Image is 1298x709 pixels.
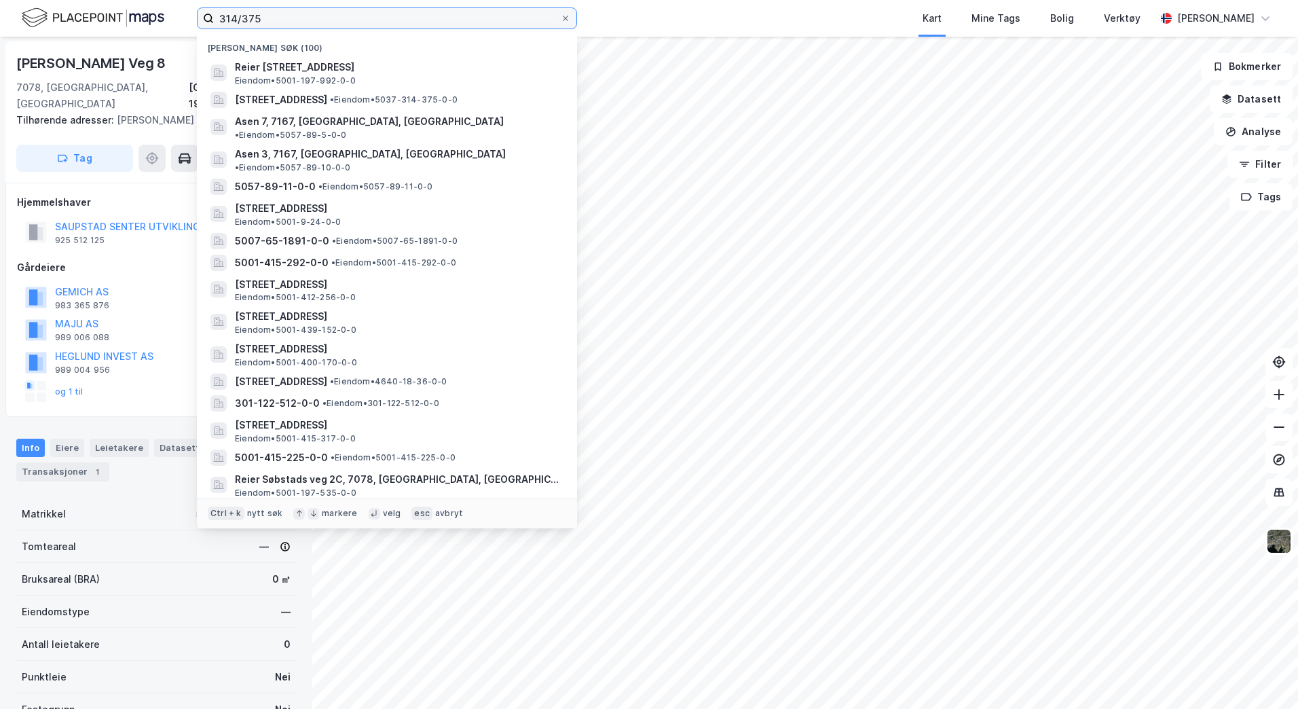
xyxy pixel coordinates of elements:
[235,374,327,390] span: [STREET_ADDRESS]
[1229,183,1293,211] button: Tags
[22,539,76,555] div: Tomteareal
[235,308,561,325] span: [STREET_ADDRESS]
[383,508,401,519] div: velg
[318,181,322,192] span: •
[1177,10,1255,26] div: [PERSON_NAME]
[1210,86,1293,113] button: Datasett
[235,217,341,228] span: Eiendom • 5001-9-24-0-0
[1230,644,1298,709] div: Kontrollprogram for chat
[235,162,239,172] span: •
[275,669,291,685] div: Nei
[330,94,458,105] span: Eiendom • 5037-314-375-0-0
[971,10,1020,26] div: Mine Tags
[235,341,561,357] span: [STREET_ADDRESS]
[22,6,164,30] img: logo.f888ab2527a4732fd821a326f86c7f29.svg
[281,604,291,620] div: —
[17,194,295,211] div: Hjemmelshaver
[22,604,90,620] div: Eiendomstype
[22,669,67,685] div: Punktleie
[235,417,561,433] span: [STREET_ADDRESS]
[16,462,109,481] div: Transaksjoner
[235,450,328,466] span: 5001-415-225-0-0
[235,75,356,86] span: Eiendom • 5001-197-992-0-0
[330,94,334,105] span: •
[50,439,84,456] div: Eiere
[235,471,561,488] span: Reier Søbstads veg 2C, 7078, [GEOGRAPHIC_DATA], [GEOGRAPHIC_DATA]
[235,200,561,217] span: [STREET_ADDRESS]
[331,452,335,462] span: •
[235,162,351,173] span: Eiendom • 5057-89-10-0-0
[90,439,149,456] div: Leietakere
[247,508,283,519] div: nytt søk
[318,181,433,192] span: Eiendom • 5057-89-11-0-0
[16,145,133,172] button: Tag
[330,376,334,386] span: •
[322,398,439,409] span: Eiendom • 301-122-512-0-0
[332,236,458,247] span: Eiendom • 5007-65-1891-0-0
[90,465,104,479] div: 1
[322,398,327,408] span: •
[272,571,291,587] div: 0 ㎡
[235,276,561,293] span: [STREET_ADDRESS]
[235,292,356,303] span: Eiendom • 5001-412-256-0-0
[55,365,110,376] div: 989 004 956
[1050,10,1074,26] div: Bolig
[16,439,45,456] div: Info
[16,79,189,112] div: 7078, [GEOGRAPHIC_DATA], [GEOGRAPHIC_DATA]
[322,508,357,519] div: markere
[235,146,506,162] span: Asen 3, 7167, [GEOGRAPHIC_DATA], [GEOGRAPHIC_DATA]
[16,114,117,126] span: Tilhørende adresser:
[923,10,942,26] div: Kart
[235,59,561,75] span: Reier [STREET_ADDRESS]
[235,395,320,412] span: 301-122-512-0-0
[235,130,239,140] span: •
[331,257,335,268] span: •
[235,92,327,108] span: [STREET_ADDRESS]
[1227,151,1293,178] button: Filter
[235,233,329,249] span: 5007-65-1891-0-0
[411,507,432,520] div: esc
[331,257,456,268] span: Eiendom • 5001-415-292-0-0
[235,130,346,141] span: Eiendom • 5057-89-5-0-0
[55,235,105,246] div: 925 512 125
[16,112,285,128] div: [PERSON_NAME] Veg 2b
[332,236,336,246] span: •
[1104,10,1141,26] div: Verktøy
[235,113,504,130] span: Asen 7, 7167, [GEOGRAPHIC_DATA], [GEOGRAPHIC_DATA]
[235,433,356,444] span: Eiendom • 5001-415-317-0-0
[55,300,109,311] div: 983 365 876
[235,255,329,271] span: 5001-415-292-0-0
[235,325,356,335] span: Eiendom • 5001-439-152-0-0
[196,506,291,522] div: 5001-197-992-0-0
[1230,644,1298,709] iframe: Chat Widget
[330,376,447,387] span: Eiendom • 4640-18-36-0-0
[22,571,100,587] div: Bruksareal (BRA)
[235,488,356,498] span: Eiendom • 5001-197-535-0-0
[22,506,66,522] div: Matrikkel
[16,52,168,74] div: [PERSON_NAME] Veg 8
[235,179,316,195] span: 5057-89-11-0-0
[1266,528,1292,554] img: 9k=
[235,357,357,368] span: Eiendom • 5001-400-170-0-0
[259,539,291,555] div: —
[214,8,560,29] input: Søk på adresse, matrikkel, gårdeiere, leietakere eller personer
[1214,118,1293,145] button: Analyse
[55,332,109,343] div: 989 006 088
[22,636,100,653] div: Antall leietakere
[208,507,244,520] div: Ctrl + k
[17,259,295,276] div: Gårdeiere
[435,508,463,519] div: avbryt
[331,452,456,463] span: Eiendom • 5001-415-225-0-0
[154,439,205,456] div: Datasett
[189,79,296,112] div: [GEOGRAPHIC_DATA], 197/992
[1201,53,1293,80] button: Bokmerker
[197,32,577,56] div: [PERSON_NAME] søk (100)
[284,636,291,653] div: 0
